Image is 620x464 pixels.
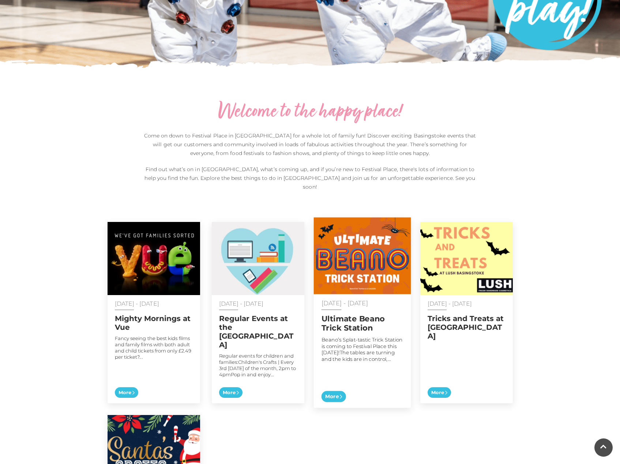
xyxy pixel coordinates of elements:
p: Fancy seeing the best kids films and family films with both adult and child tickets from only £2.... [115,335,193,360]
h2: Regular Events at the [GEOGRAPHIC_DATA] [219,314,297,349]
h2: Ultimate Beano Trick Station [321,314,403,332]
h2: Mighty Mornings at Vue [115,314,193,332]
p: [DATE] - [DATE] [321,300,403,306]
span: More [115,387,138,398]
a: [DATE] - [DATE] Mighty Mornings at Vue Fancy seeing the best kids films and family films with bot... [108,222,200,403]
p: [DATE] - [DATE] [219,301,297,307]
a: [DATE] - [DATE] Tricks and Treats at [GEOGRAPHIC_DATA] More [420,222,513,403]
h2: Tricks and Treats at [GEOGRAPHIC_DATA] [428,314,506,340]
span: More [219,387,243,398]
span: More [428,387,451,398]
p: [DATE] - [DATE] [428,301,506,307]
img: Trick or Treat Takeover | Festival Place | Basingstoke | Hampshire [313,218,411,294]
span: More [321,391,346,402]
a: [DATE] - [DATE] Regular Events at the [GEOGRAPHIC_DATA] Regular events for children and families:... [212,222,304,403]
a: [DATE] - [DATE] Ultimate Beano Trick Station Beano’s Splat-tastic Trick Station is coming to Fest... [313,218,411,408]
p: Regular events for children and families:Children's Crafts | Every 3rd [DATE] of the month, 2pm t... [219,353,297,378]
p: Find out what’s on in [GEOGRAPHIC_DATA], what’s coming up, and if you’re new to Festival Place, t... [142,165,478,191]
h2: Welcome to the happy place! [142,101,478,124]
p: [DATE] - [DATE] [115,301,193,307]
p: Come on down to Festival Place in [GEOGRAPHIC_DATA] for a whole lot of family fun! Discover excit... [142,131,478,158]
p: Beano’s Splat-tastic Trick Station is coming to Festival Place this [DATE]!The tables are turning... [321,336,403,362]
